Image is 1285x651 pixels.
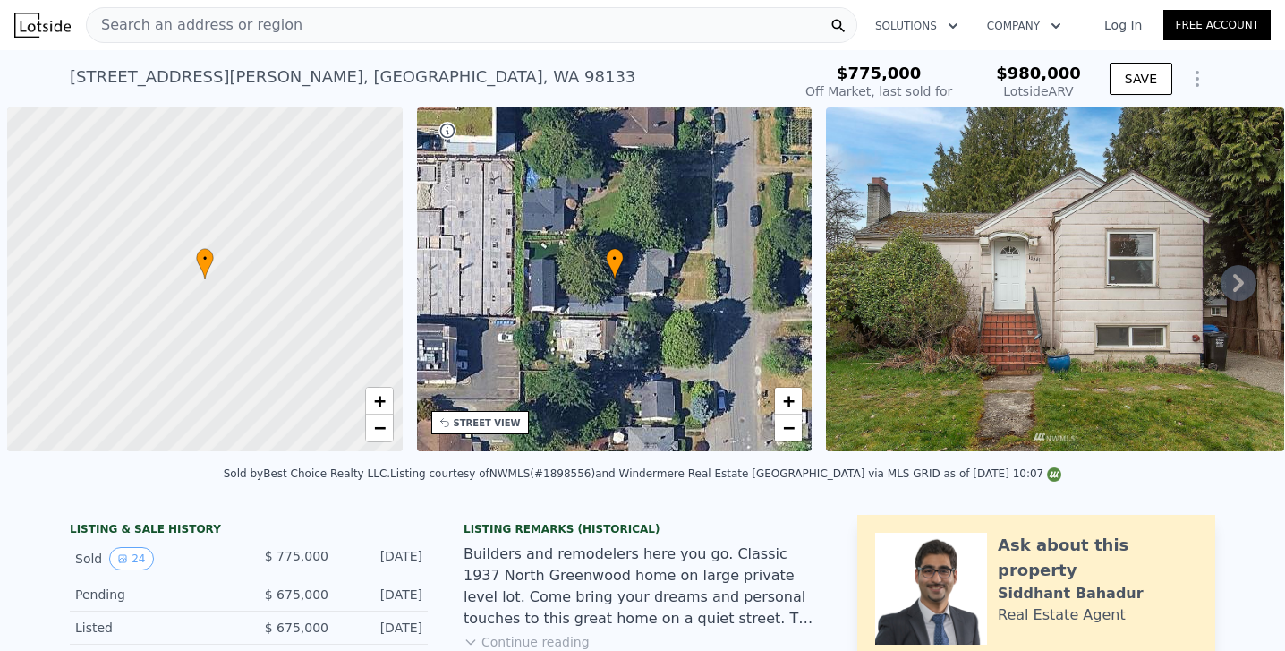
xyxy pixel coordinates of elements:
button: Solutions [861,10,973,42]
div: LISTING & SALE HISTORY [70,522,428,540]
div: [STREET_ADDRESS][PERSON_NAME] , [GEOGRAPHIC_DATA] , WA 98133 [70,64,635,90]
div: [DATE] [343,619,422,637]
span: $980,000 [996,64,1081,82]
span: • [196,251,214,267]
span: $ 775,000 [265,549,328,563]
div: Real Estate Agent [998,604,1126,626]
span: $ 675,000 [265,621,328,635]
a: Free Account [1163,10,1271,40]
img: Lotside [14,13,71,38]
div: Listing courtesy of NWMLS (#1898556) and Windermere Real Estate [GEOGRAPHIC_DATA] via MLS GRID as... [390,467,1061,480]
img: Sale: 148703549 Parcel: 121319767 [826,107,1284,451]
button: Company [973,10,1076,42]
a: Zoom in [775,388,802,415]
div: Lotside ARV [996,82,1081,100]
div: Ask about this property [998,533,1197,583]
div: • [196,248,214,279]
div: STREET VIEW [454,416,521,430]
span: + [783,390,795,412]
a: Zoom in [366,388,393,415]
span: $775,000 [837,64,922,82]
div: Siddhant Bahadur [998,583,1144,604]
span: • [606,251,624,267]
div: Listing Remarks (Historical) [464,522,821,536]
span: − [373,416,385,439]
a: Zoom out [775,415,802,441]
div: Pending [75,586,234,604]
span: + [373,390,385,412]
a: Log In [1083,16,1163,34]
div: Sold [75,547,234,570]
button: SAVE [1110,63,1172,95]
span: − [783,416,795,439]
button: Continue reading [464,633,590,651]
div: Sold by Best Choice Realty LLC . [224,467,390,480]
div: Off Market, last sold for [805,82,952,100]
div: • [606,248,624,279]
a: Zoom out [366,415,393,441]
button: View historical data [109,547,153,570]
div: Builders and remodelers here you go. Classic 1937 North Greenwood home on large private level lot... [464,544,821,630]
div: Listed [75,619,234,637]
img: NWMLS Logo [1047,467,1061,482]
span: Search an address or region [87,14,302,36]
button: Show Options [1179,61,1215,97]
span: $ 675,000 [265,587,328,602]
div: [DATE] [343,547,422,570]
div: [DATE] [343,586,422,604]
